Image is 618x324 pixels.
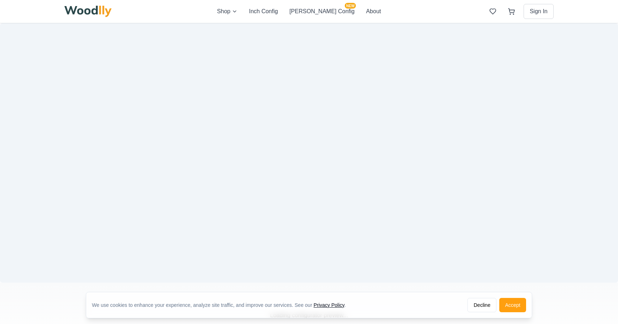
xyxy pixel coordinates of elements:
[289,7,354,16] button: [PERSON_NAME] ConfigNEW
[524,4,554,19] button: Sign In
[217,7,237,16] button: Shop
[499,298,526,312] button: Accept
[64,6,112,17] img: Woodlly
[366,7,381,16] button: About
[92,301,352,309] div: We use cookies to enhance your experience, analyze site traffic, and improve our services. See our .
[249,7,278,16] button: Inch Config
[467,298,496,312] button: Decline
[345,3,356,9] span: NEW
[314,302,344,308] a: Privacy Policy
